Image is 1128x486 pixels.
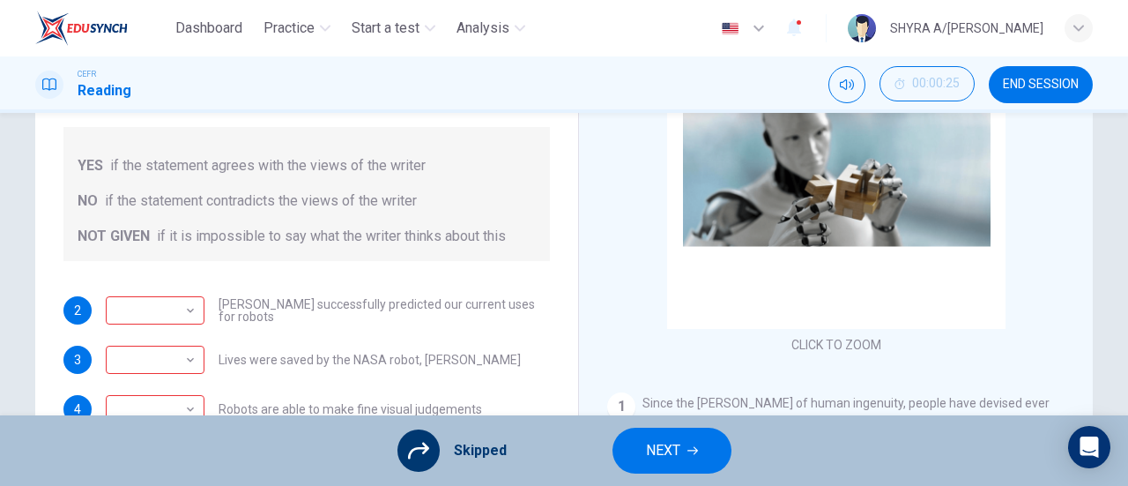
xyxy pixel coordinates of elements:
span: Since the [PERSON_NAME] of human ingenuity, people have devised ever more cunning tools to cope w... [607,396,1057,474]
span: Lives were saved by the NASA robot, [PERSON_NAME] [219,354,521,366]
span: 4 [74,403,81,415]
span: if the statement contradicts the views of the writer [105,191,417,212]
span: CEFR [78,68,96,80]
a: EduSynch logo [35,11,168,46]
h1: Reading [78,80,131,101]
span: NEXT [646,438,680,463]
button: Analysis [449,12,532,44]
span: if it is impossible to say what the writer thinks about this [157,226,506,247]
span: 00:00:25 [912,77,960,91]
span: Practice [263,18,315,39]
button: NEXT [612,428,731,474]
button: Dashboard [168,12,249,44]
button: END SESSION [989,66,1093,103]
span: 3 [74,354,81,366]
div: Open Intercom Messenger [1068,426,1110,468]
span: NO [78,191,98,212]
div: Hide [879,66,975,103]
span: Start a test [352,18,419,39]
div: 1 [607,393,635,421]
span: [PERSON_NAME] successfully predicted our current uses for robots [219,298,550,323]
button: 00:00:25 [879,66,975,101]
img: EduSynch logo [35,11,128,46]
button: Practice [256,12,338,44]
span: YES [78,155,103,176]
img: Profile picture [848,14,876,42]
span: END SESSION [1003,78,1079,92]
button: Start a test [345,12,442,44]
span: Robots are able to make fine visual judgements [219,403,482,415]
img: en [719,22,741,35]
span: if the statement agrees with the views of the writer [110,155,426,176]
span: 2 [74,304,81,317]
span: Dashboard [175,18,242,39]
div: Mute [828,66,865,103]
span: NOT GIVEN [78,226,150,247]
span: Analysis [456,18,509,39]
span: Skipped [454,440,507,461]
div: SHYRA A/[PERSON_NAME] [890,18,1043,39]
